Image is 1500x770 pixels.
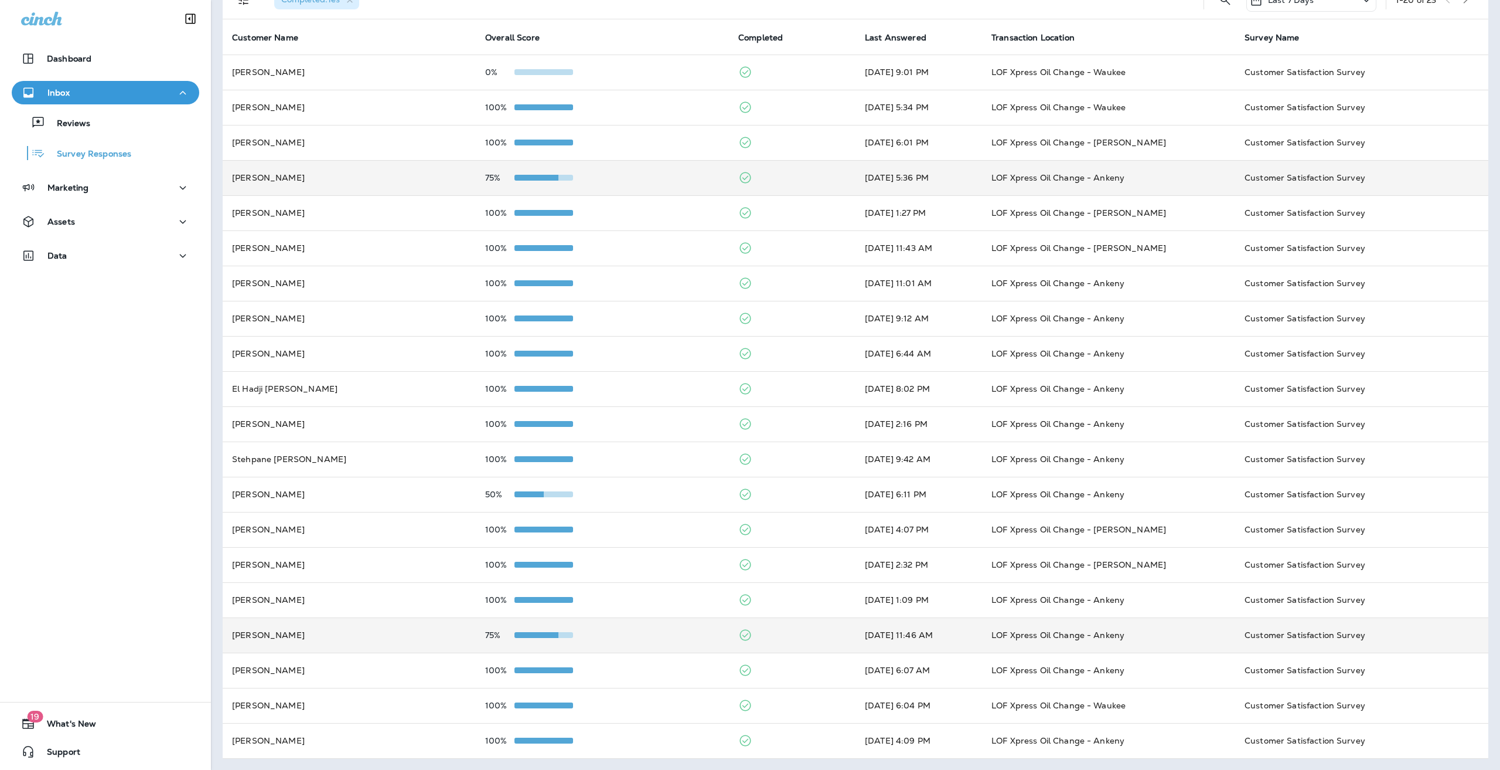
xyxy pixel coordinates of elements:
[1235,653,1488,688] td: Customer Satisfaction Survey
[855,55,982,90] td: [DATE] 9:01 PM
[855,618,982,653] td: [DATE] 11:46 AM
[232,33,298,43] span: Customer Name
[982,195,1235,230] td: LOF Xpress Oil Change - [PERSON_NAME]
[982,547,1235,582] td: LOF Xpress Oil Change - [PERSON_NAME]
[982,477,1235,512] td: LOF Xpress Oil Change - Ankeny
[35,719,96,733] span: What's New
[223,653,476,688] td: [PERSON_NAME]
[1235,301,1488,336] td: Customer Satisfaction Survey
[12,141,199,165] button: Survey Responses
[982,618,1235,653] td: LOF Xpress Oil Change - Ankeny
[982,125,1235,160] td: LOF Xpress Oil Change - [PERSON_NAME]
[855,582,982,618] td: [DATE] 1:09 PM
[485,384,514,394] p: 100%
[1245,33,1300,43] span: Survey Name
[1235,230,1488,266] td: Customer Satisfaction Survey
[982,90,1235,125] td: LOF Xpress Oil Change - Waukee
[485,173,514,182] p: 75%
[1235,160,1488,195] td: Customer Satisfaction Survey
[982,266,1235,301] td: LOF Xpress Oil Change - Ankeny
[1235,125,1488,160] td: Customer Satisfaction Survey
[865,33,926,43] span: Last Answered
[35,747,80,761] span: Support
[485,243,514,253] p: 100%
[1235,266,1488,301] td: Customer Satisfaction Survey
[27,711,43,722] span: 19
[982,160,1235,195] td: LOF Xpress Oil Change - Ankeny
[982,442,1235,477] td: LOF Xpress Oil Change - Ankeny
[1235,582,1488,618] td: Customer Satisfaction Survey
[855,688,982,723] td: [DATE] 6:04 PM
[12,740,199,764] button: Support
[855,512,982,547] td: [DATE] 4:07 PM
[855,230,982,266] td: [DATE] 11:43 AM
[47,251,67,260] p: Data
[485,279,514,288] p: 100%
[485,349,514,358] p: 100%
[12,81,199,104] button: Inbox
[738,32,798,43] span: Completed
[982,688,1235,723] td: LOF Xpress Oil Change - Waukee
[485,67,514,77] p: 0%
[1235,688,1488,723] td: Customer Satisfaction Survey
[1235,547,1488,582] td: Customer Satisfaction Survey
[223,301,476,336] td: [PERSON_NAME]
[12,712,199,735] button: 19What's New
[223,442,476,477] td: Stehpane [PERSON_NAME]
[865,32,942,43] span: Last Answered
[1235,477,1488,512] td: Customer Satisfaction Survey
[855,301,982,336] td: [DATE] 9:12 AM
[223,512,476,547] td: [PERSON_NAME]
[223,55,476,90] td: [PERSON_NAME]
[1235,442,1488,477] td: Customer Satisfaction Survey
[223,582,476,618] td: [PERSON_NAME]
[223,125,476,160] td: [PERSON_NAME]
[982,653,1235,688] td: LOF Xpress Oil Change - Ankeny
[991,32,1090,43] span: Transaction Location
[223,723,476,758] td: [PERSON_NAME]
[47,54,91,63] p: Dashboard
[982,723,1235,758] td: LOF Xpress Oil Change - Ankeny
[855,160,982,195] td: [DATE] 5:36 PM
[982,230,1235,266] td: LOF Xpress Oil Change - [PERSON_NAME]
[855,547,982,582] td: [DATE] 2:32 PM
[855,406,982,442] td: [DATE] 2:16 PM
[485,419,514,429] p: 100%
[982,406,1235,442] td: LOF Xpress Oil Change - Ankeny
[485,666,514,675] p: 100%
[47,183,88,192] p: Marketing
[174,7,207,30] button: Collapse Sidebar
[982,512,1235,547] td: LOF Xpress Oil Change - [PERSON_NAME]
[855,723,982,758] td: [DATE] 4:09 PM
[12,47,199,70] button: Dashboard
[223,618,476,653] td: [PERSON_NAME]
[223,547,476,582] td: [PERSON_NAME]
[12,210,199,233] button: Assets
[12,110,199,135] button: Reviews
[47,88,70,97] p: Inbox
[223,230,476,266] td: [PERSON_NAME]
[485,630,514,640] p: 75%
[12,176,199,199] button: Marketing
[485,525,514,534] p: 100%
[223,266,476,301] td: [PERSON_NAME]
[223,90,476,125] td: [PERSON_NAME]
[855,477,982,512] td: [DATE] 6:11 PM
[223,371,476,406] td: El Hadji [PERSON_NAME]
[223,160,476,195] td: [PERSON_NAME]
[485,560,514,569] p: 100%
[223,195,476,230] td: [PERSON_NAME]
[485,33,540,43] span: Overall Score
[485,32,555,43] span: Overall Score
[982,301,1235,336] td: LOF Xpress Oil Change - Ankeny
[45,118,90,130] p: Reviews
[485,103,514,112] p: 100%
[485,490,514,499] p: 50%
[485,208,514,218] p: 100%
[982,336,1235,371] td: LOF Xpress Oil Change - Ankeny
[855,195,982,230] td: [DATE] 1:27 PM
[485,736,514,745] p: 100%
[485,314,514,323] p: 100%
[855,653,982,688] td: [DATE] 6:07 AM
[223,688,476,723] td: [PERSON_NAME]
